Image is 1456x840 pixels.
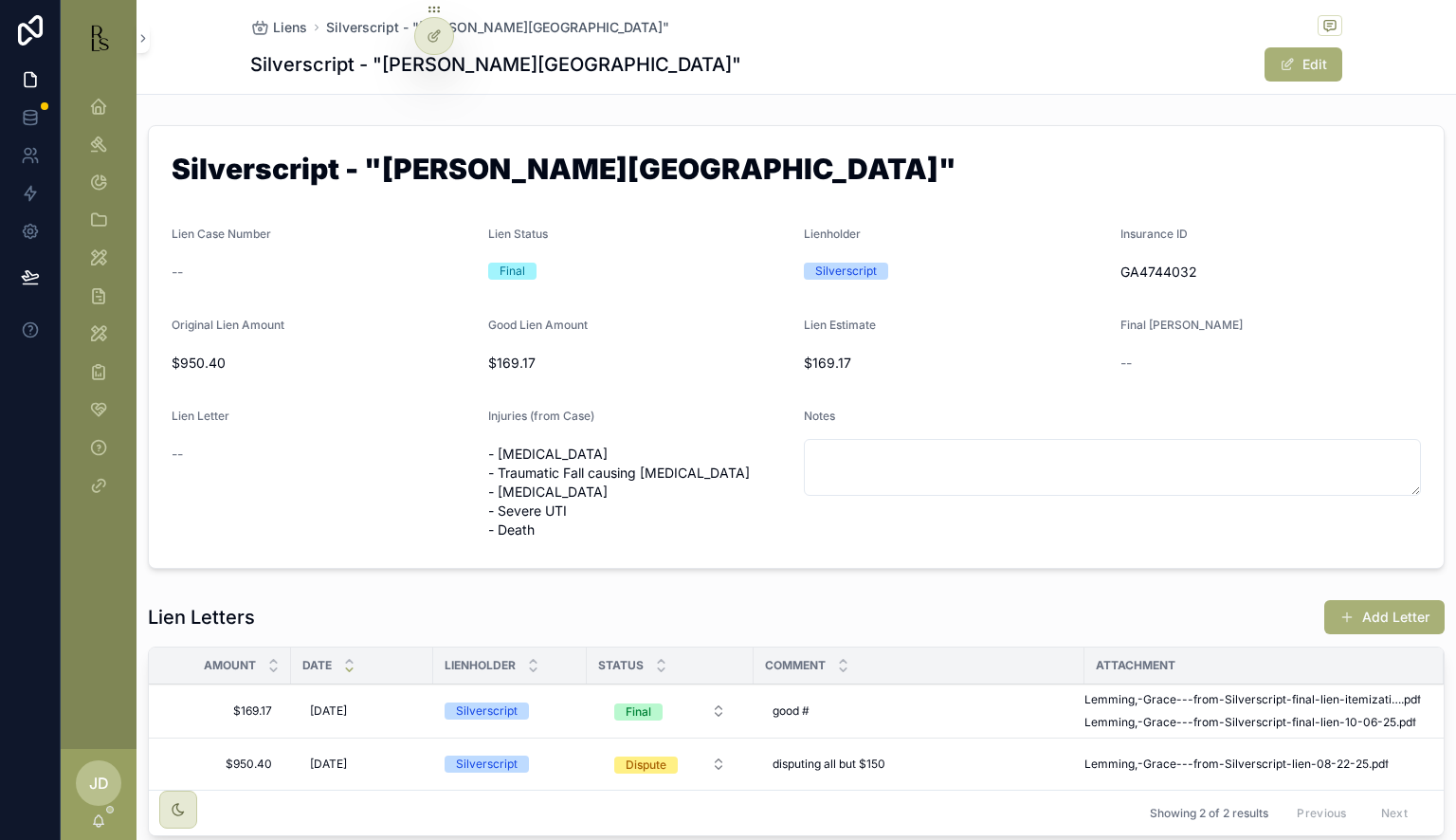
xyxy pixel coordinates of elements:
span: -- [172,263,183,282]
button: Add Letter [1324,600,1445,634]
span: Lemming,-Grace---from-Silverscript-lien-08-22-25 [1084,757,1369,772]
span: $169.17 [804,354,1105,373]
span: Liens [273,18,307,37]
span: Lienholder [445,658,516,673]
a: [DATE] [302,749,422,779]
span: Showing 2 of 2 results [1150,806,1268,821]
h1: Silverscript - "[PERSON_NAME][GEOGRAPHIC_DATA]" [250,51,741,78]
span: Status [598,658,644,673]
span: $169.17 [488,354,790,373]
span: -- [172,445,183,464]
span: Original Lien Amount [172,318,284,332]
span: Date [302,658,332,673]
a: Lemming,-Grace---from-Silverscript-final-lien-itemization-10-06-25.pdfLemming,-Grace---from-Silve... [1084,692,1421,730]
span: $950.40 [172,354,473,373]
a: Select Button [598,746,742,782]
a: Liens [250,18,307,37]
span: Comment [765,658,826,673]
span: JD [89,772,109,794]
span: Amount [204,658,256,673]
button: Edit [1265,47,1342,82]
span: .pdf [1396,715,1416,730]
div: scrollable content [61,76,136,527]
a: good # [765,696,1073,726]
a: Select Button [598,693,742,729]
div: Final [626,703,651,721]
span: Lemming,-Grace---from-Silverscript-final-lien-10-06-25 [1084,715,1396,730]
img: App logo [83,23,114,53]
a: $950.40 [172,749,280,779]
span: Lien Estimate [804,318,876,332]
span: .pdf [1401,692,1421,707]
span: Lien Status [488,227,548,241]
span: $950.40 [179,757,272,772]
span: Insurance ID [1120,227,1188,241]
span: Lemming,-Grace---from-Silverscript-final-lien-itemization-10-06-25 [1084,692,1401,707]
span: Final [PERSON_NAME] [1120,318,1243,332]
div: Final [500,263,525,280]
a: Silverscript [445,703,575,720]
div: Dispute [626,757,666,774]
span: -- [1120,354,1132,373]
a: Silverscript - "[PERSON_NAME][GEOGRAPHIC_DATA]" [326,18,669,37]
a: Silverscript [445,756,575,773]
span: [DATE] [310,757,347,772]
span: - [MEDICAL_DATA] - Traumatic Fall causing [MEDICAL_DATA] - [MEDICAL_DATA] - Severe UTI - Death [488,445,790,539]
div: Silverscript [456,703,518,720]
span: Good Lien Amount [488,318,588,332]
span: Lien Letter [172,409,229,423]
span: .pdf [1369,757,1389,772]
div: Silverscript [815,263,877,280]
span: GA4744032 [1120,263,1422,282]
a: $169.17 [172,696,280,726]
span: Lienholder [804,227,861,241]
a: disputing all but $150 [765,749,1073,779]
h1: Lien Letters [148,604,255,630]
span: Attachment [1096,658,1175,673]
a: [DATE] [302,696,422,726]
h1: Silverscript - "[PERSON_NAME][GEOGRAPHIC_DATA]" [172,155,1421,191]
span: [DATE] [310,703,347,719]
a: Lemming,-Grace---from-Silverscript-lien-08-22-25.pdf [1084,757,1421,772]
button: Select Button [599,694,741,728]
span: $169.17 [179,703,272,719]
span: Lien Case Number [172,227,271,241]
span: good # [773,703,810,719]
span: Notes [804,409,835,423]
span: Injuries (from Case) [488,409,594,423]
button: Select Button [599,747,741,781]
span: disputing all but $150 [773,757,885,772]
div: Silverscript [456,756,518,773]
